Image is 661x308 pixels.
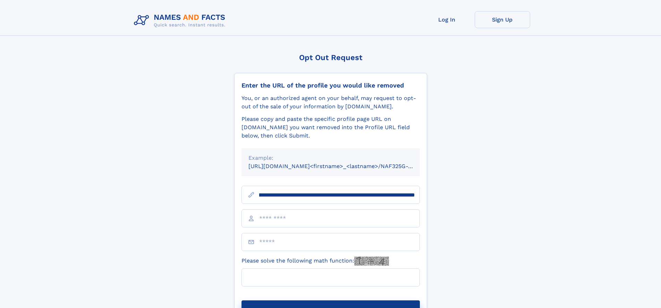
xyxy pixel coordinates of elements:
[131,11,231,30] img: Logo Names and Facts
[241,94,420,111] div: You, or an authorized agent on your behalf, may request to opt-out of the sale of your informatio...
[419,11,475,28] a: Log In
[234,53,427,62] div: Opt Out Request
[241,115,420,140] div: Please copy and paste the specific profile page URL on [DOMAIN_NAME] you want removed into the Pr...
[241,257,389,266] label: Please solve the following math function:
[248,163,433,169] small: [URL][DOMAIN_NAME]<firstname>_<lastname>/NAF325G-xxxxxxxx
[475,11,530,28] a: Sign Up
[248,154,413,162] div: Example:
[241,82,420,89] div: Enter the URL of the profile you would like removed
